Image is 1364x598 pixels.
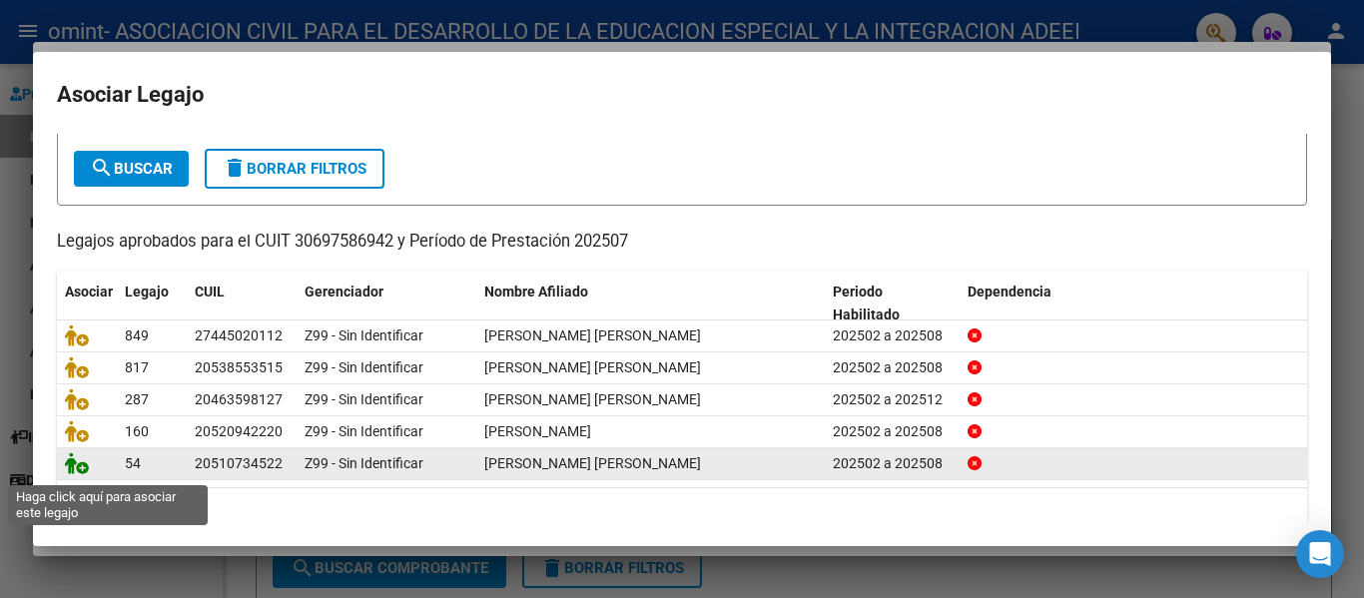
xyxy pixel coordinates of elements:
[117,271,187,336] datatable-header-cell: Legajo
[833,356,952,379] div: 202502 a 202508
[195,356,283,379] div: 20538553515
[305,284,383,299] span: Gerenciador
[205,149,384,189] button: Borrar Filtros
[305,359,423,375] span: Z99 - Sin Identificar
[484,327,701,343] span: DEAÑO PULLEZ GIULIANA ANAH­
[57,488,1307,538] div: 5 registros
[833,284,900,322] span: Periodo Habilitado
[484,391,701,407] span: GIMENEZ ZAPIOLA BAUTISTA MARIANO
[90,160,173,178] span: Buscar
[476,271,825,336] datatable-header-cell: Nombre Afiliado
[74,151,189,187] button: Buscar
[57,271,117,336] datatable-header-cell: Asociar
[305,327,423,343] span: Z99 - Sin Identificar
[833,324,952,347] div: 202502 a 202508
[833,420,952,443] div: 202502 a 202508
[125,327,149,343] span: 849
[57,76,1307,114] h2: Asociar Legajo
[1296,530,1344,578] div: Open Intercom Messenger
[125,455,141,471] span: 54
[195,388,283,411] div: 20463598127
[65,284,113,299] span: Asociar
[187,271,297,336] datatable-header-cell: CUIL
[968,284,1051,299] span: Dependencia
[305,423,423,439] span: Z99 - Sin Identificar
[125,391,149,407] span: 287
[223,156,247,180] mat-icon: delete
[833,388,952,411] div: 202502 a 202512
[57,230,1307,255] p: Legajos aprobados para el CUIT 30697586942 y Período de Prestación 202507
[90,156,114,180] mat-icon: search
[960,271,1308,336] datatable-header-cell: Dependencia
[297,271,476,336] datatable-header-cell: Gerenciador
[825,271,960,336] datatable-header-cell: Periodo Habilitado
[223,160,366,178] span: Borrar Filtros
[125,359,149,375] span: 817
[484,423,591,439] span: GACHIE FELIPE
[484,455,701,471] span: FERNANDEZ ETCHETO LEON AUGUSTO
[195,284,225,299] span: CUIL
[305,455,423,471] span: Z99 - Sin Identificar
[125,284,169,299] span: Legajo
[484,359,701,375] span: LANDIN BOURGUET MARTIN FEDERICO
[195,452,283,475] div: 20510734522
[833,452,952,475] div: 202502 a 202508
[195,324,283,347] div: 27445020112
[305,391,423,407] span: Z99 - Sin Identificar
[195,420,283,443] div: 20520942220
[125,423,149,439] span: 160
[484,284,588,299] span: Nombre Afiliado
